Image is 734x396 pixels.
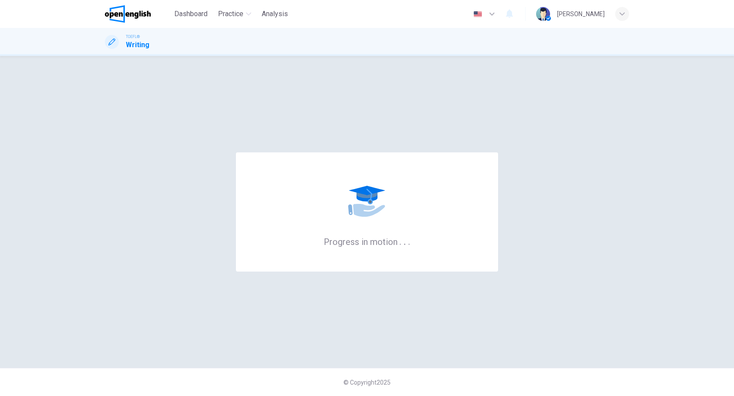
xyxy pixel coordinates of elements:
[218,9,243,19] span: Practice
[262,9,288,19] span: Analysis
[324,236,411,247] h6: Progress in motion
[557,9,605,19] div: [PERSON_NAME]
[105,5,171,23] a: OpenEnglish logo
[343,379,391,386] span: © Copyright 2025
[174,9,208,19] span: Dashboard
[472,11,483,17] img: en
[408,234,411,248] h6: .
[126,34,140,40] span: TOEFL®
[215,6,255,22] button: Practice
[403,234,406,248] h6: .
[105,5,151,23] img: OpenEnglish logo
[399,234,402,248] h6: .
[171,6,211,22] button: Dashboard
[536,7,550,21] img: Profile picture
[258,6,291,22] button: Analysis
[126,40,149,50] h1: Writing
